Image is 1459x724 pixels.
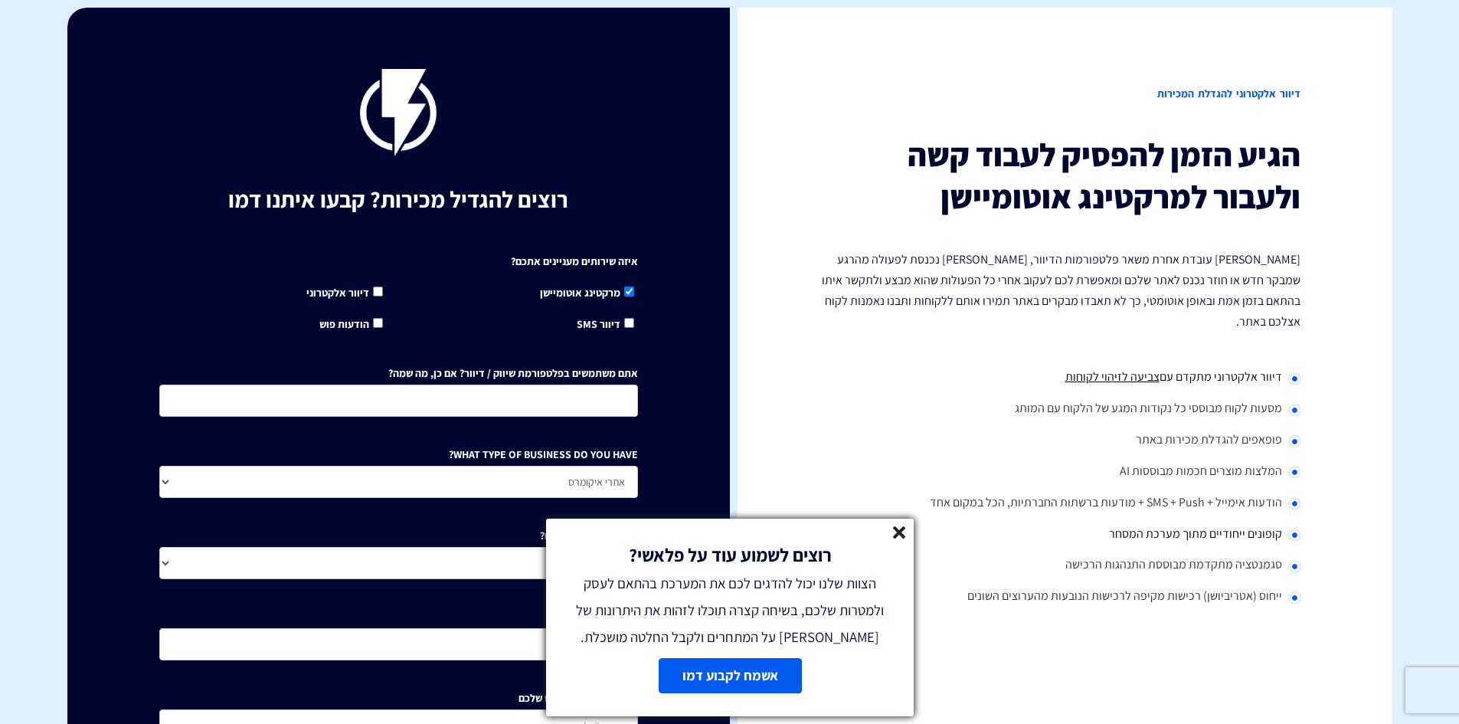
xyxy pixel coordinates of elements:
[373,318,383,328] input: הודעות פוש
[388,365,638,381] label: אתם משתמשים בפלטפורמת שיווק / דיוור? אם כן, מה שמה?
[1065,369,1160,385] span: צביעה לזיהוי לקוחות
[822,69,1300,119] h2: דיוור אלקטרוני להגדלת המכירות
[449,447,638,462] label: WHAT TYPE OF BUSINESS DO YOU HAVE?
[822,581,1300,613] li: ייחוס (אטריביושן) רכישות מקיפה לרכישות הנובעות מהערוצים השונים
[373,287,383,296] input: דיוור אלקטרוני
[624,287,634,296] input: מרקטינג אוטומיישן
[822,457,1300,488] li: המלצות מוצרים חכמות מבוססות AI
[519,690,638,706] label: כתובת האתר אינטרנט שלכם
[1109,526,1282,542] span: קופונים ייחודיים מתוך מערכת המסחר
[540,283,638,300] label: מרקטינג אוטומיישן
[822,488,1300,519] li: הודעות אימייל + SMS + Push + מודעות ברשתות החברתיות, הכל במקום אחד
[624,318,634,328] input: דיוור SMS
[822,550,1300,581] li: סגמנטציה מתקדמת מבוססת התנהגות הרכישה
[822,249,1300,333] p: [PERSON_NAME] עובדת אחרת משאר פלטפורמות הדיוור, [PERSON_NAME] נכנסת לפעולה מהרגע שמבקר חדש או חוז...
[319,315,387,332] label: הודעות פוש
[360,69,437,156] img: flashy-black.png
[577,315,638,332] label: דיוור SMS
[822,134,1300,218] h3: הגיע הזמן להפסיק לעבוד קשה ולעבור למרקטינג אוטומיישן
[306,283,387,300] label: דיוור אלקטרוני
[822,425,1300,457] li: פופאפים להגדלת מכירות באתר
[511,254,638,269] label: איזה שירותים מעניינים אתכם?
[1160,369,1282,385] span: דיוור אלקטרוני מתקדם עם
[159,187,638,212] h1: רוצים להגדיל מכירות? קבעו איתנו דמו
[822,394,1300,425] li: מסעות לקוח מבוססי כל נקודות המגע של הלקוח עם המותג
